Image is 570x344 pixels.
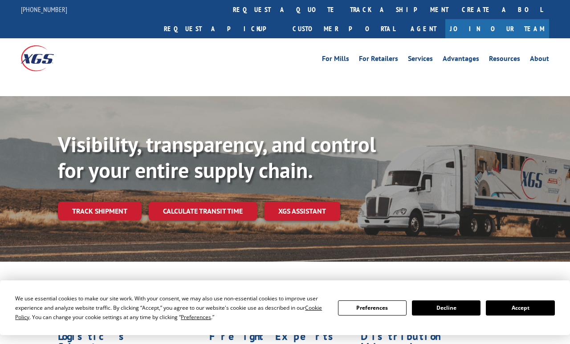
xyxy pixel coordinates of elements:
[21,5,67,14] a: [PHONE_NUMBER]
[338,300,407,316] button: Preferences
[149,202,257,221] a: Calculate transit time
[264,202,340,221] a: XGS ASSISTANT
[408,55,433,65] a: Services
[530,55,549,65] a: About
[286,19,402,38] a: Customer Portal
[181,313,211,321] span: Preferences
[58,202,142,220] a: Track shipment
[402,19,445,38] a: Agent
[489,55,520,65] a: Resources
[157,19,286,38] a: Request a pickup
[15,294,327,322] div: We use essential cookies to make our site work. With your consent, we may also use non-essential ...
[486,300,554,316] button: Accept
[445,19,549,38] a: Join Our Team
[443,55,479,65] a: Advantages
[359,55,398,65] a: For Retailers
[322,55,349,65] a: For Mills
[412,300,480,316] button: Decline
[58,130,376,184] b: Visibility, transparency, and control for your entire supply chain.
